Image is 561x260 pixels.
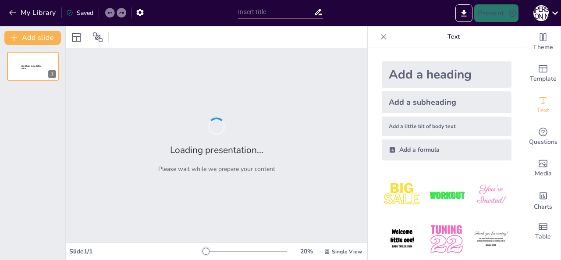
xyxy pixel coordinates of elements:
span: Media [535,169,552,178]
img: 4.jpeg [382,219,423,260]
div: Slide 1 / 1 [69,247,203,256]
div: 1 [7,52,59,81]
div: Add text boxes [525,89,561,121]
img: 2.jpeg [426,175,467,215]
p: Text [391,26,517,47]
span: Theme [533,43,553,52]
span: Template [530,74,557,84]
div: Get real-time input from your audience [525,121,561,153]
div: Add a formula [382,139,511,160]
button: Р [PERSON_NAME] [533,4,549,22]
div: Saved [66,9,93,17]
div: Add ready made slides [525,58,561,89]
div: Р [PERSON_NAME] [533,5,549,21]
div: Add a subheading [382,91,511,113]
input: Insert title [238,6,313,18]
div: Layout [69,30,83,44]
div: Add a heading [382,61,511,88]
button: Export to PowerPoint [455,4,472,22]
span: Charts [534,202,552,212]
div: Change the overall theme [525,26,561,58]
img: 1.jpeg [382,175,423,215]
span: Sendsteps presentation editor [21,65,41,70]
div: 20 % [296,247,317,256]
button: Add slide [4,31,61,45]
div: Add a table [525,216,561,247]
div: 1 [48,70,56,78]
img: 5.jpeg [426,219,467,260]
h2: Loading presentation... [170,144,263,156]
div: Add a little bit of body text [382,117,511,136]
span: Single View [332,248,362,255]
span: Position [92,32,103,43]
button: Present [474,4,518,22]
button: My Library [7,6,60,20]
p: Please wait while we prepare your content [158,165,275,173]
img: 6.jpeg [471,219,511,260]
img: 3.jpeg [471,175,511,215]
span: Table [535,232,551,242]
span: Questions [529,137,557,147]
div: Add images, graphics, shapes or video [525,153,561,184]
span: Text [537,106,549,115]
div: Add charts and graphs [525,184,561,216]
